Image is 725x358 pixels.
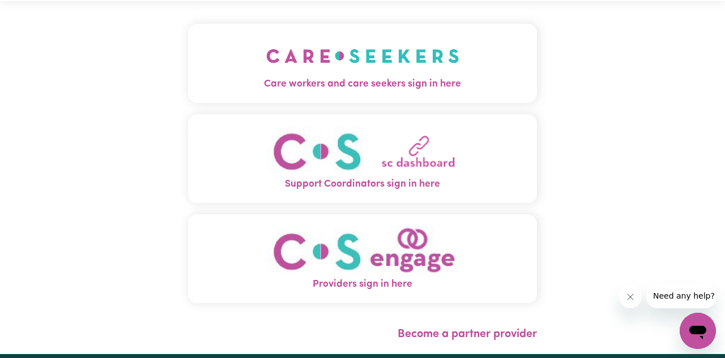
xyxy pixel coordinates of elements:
iframe: Button to launch messaging window [680,313,716,349]
span: Care workers and care seekers sign in here [188,77,537,92]
a: Become a partner provider [398,329,537,340]
button: Providers sign in here [188,214,537,303]
span: Providers sign in here [188,277,537,292]
iframe: Close message [619,286,642,308]
iframe: Message from company [646,283,716,308]
button: Support Coordinators sign in here [188,114,537,203]
span: Support Coordinators sign in here [188,177,537,192]
button: Care workers and care seekers sign in here [188,24,537,103]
